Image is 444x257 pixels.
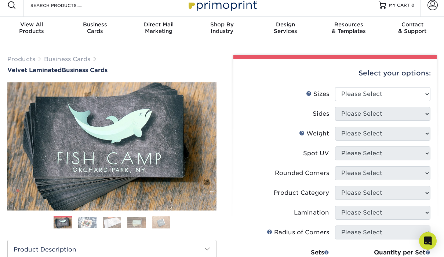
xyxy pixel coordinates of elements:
span: Direct Mail [127,21,190,28]
a: Business Cards [44,56,90,63]
div: Quantity per Set [335,248,430,257]
input: SEARCH PRODUCTS..... [30,1,101,10]
div: Sides [313,109,329,118]
span: 0 [411,3,415,8]
div: Spot UV [303,149,329,158]
h1: Business Cards [7,67,216,74]
a: DesignServices [254,17,317,40]
div: Sets [270,248,329,257]
div: Lamination [294,208,329,217]
a: Products [7,56,35,63]
div: Select your options: [239,59,431,87]
span: Velvet Laminated [7,67,62,74]
img: Velvet Laminated 01 [7,42,216,251]
div: Product Category [274,189,329,197]
a: Direct MailMarketing [127,17,190,40]
div: Cards [63,21,127,34]
img: Business Cards 01 [54,214,72,232]
img: Business Cards 05 [152,216,170,229]
span: Design [254,21,317,28]
div: & Support [381,21,444,34]
a: Shop ByIndustry [190,17,254,40]
img: Business Cards 02 [78,217,97,228]
a: Velvet LaminatedBusiness Cards [7,67,216,74]
span: Shop By [190,21,254,28]
div: Sizes [306,90,329,98]
div: Weight [299,129,329,138]
div: Open Intercom Messenger [419,232,437,250]
div: Rounded Corners [275,169,329,178]
span: Business [63,21,127,28]
span: Contact [381,21,444,28]
div: Services [254,21,317,34]
a: Resources& Templates [317,17,381,40]
div: Radius of Corners [267,228,329,237]
img: Business Cards 04 [127,217,146,228]
span: MY CART [389,2,410,8]
img: Business Cards 03 [103,217,121,228]
a: BusinessCards [63,17,127,40]
div: Industry [190,21,254,34]
div: & Templates [317,21,381,34]
a: Contact& Support [381,17,444,40]
span: Resources [317,21,381,28]
div: Marketing [127,21,190,34]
